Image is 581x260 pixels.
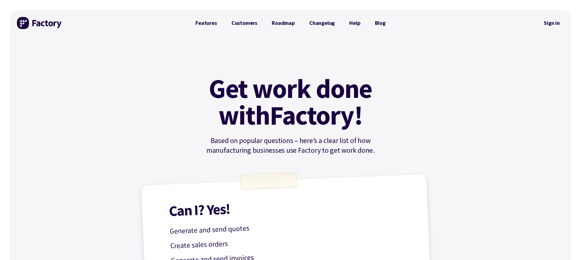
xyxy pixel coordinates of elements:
[169,194,411,218] h1: Can I? Yes!
[540,16,564,30] a: Sign in
[302,17,342,29] a: Changelog
[188,136,393,155] p: Based on popular questions – here’s a clear list of how manufacturing businesses use Factory to g...
[264,17,302,29] a: Roadmap
[188,17,393,29] nav: Primary Navigation
[170,231,412,252] p: Create sales orders
[540,16,564,30] nav: Secondary Navigation
[17,17,62,29] img: Factory
[200,75,381,128] h1: Get work done with
[368,17,393,29] a: Blog
[188,17,224,29] a: Features
[342,17,367,29] a: Help
[270,102,363,128] mark: Factory!
[224,17,264,29] a: Customers
[169,216,411,237] p: Generate and send quotes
